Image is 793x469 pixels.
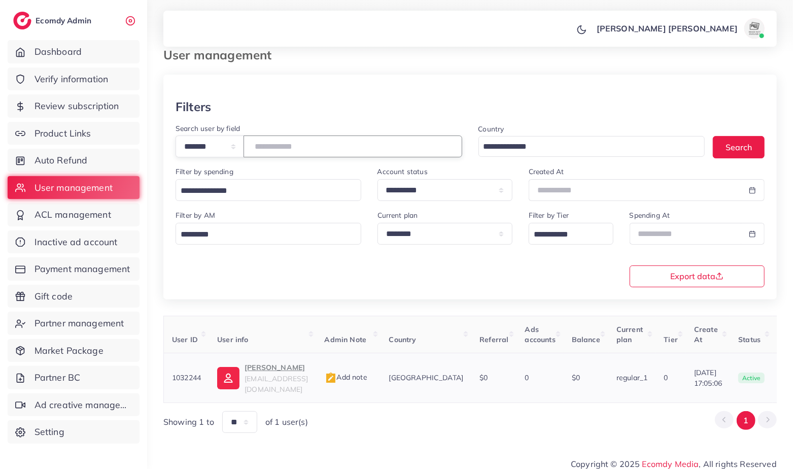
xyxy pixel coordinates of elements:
[616,325,643,344] span: Current plan
[8,40,140,63] a: Dashboard
[35,262,130,276] span: Payment management
[177,227,348,243] input: Search for option
[744,18,765,39] img: avatar
[35,371,81,384] span: Partner BC
[35,181,113,194] span: User management
[525,325,556,344] span: Ads accounts
[217,361,308,394] a: [PERSON_NAME][EMAIL_ADDRESS][DOMAIN_NAME]
[35,398,132,412] span: Ad creative management
[670,272,723,280] span: Export data
[389,373,464,382] span: [GEOGRAPHIC_DATA]
[529,166,564,177] label: Created At
[35,208,111,221] span: ACL management
[630,210,670,220] label: Spending At
[35,425,64,439] span: Setting
[664,373,668,382] span: 0
[8,176,140,199] a: User management
[176,223,361,245] div: Search for option
[35,45,82,58] span: Dashboard
[713,136,765,158] button: Search
[13,12,31,29] img: logo
[163,416,214,428] span: Showing 1 to
[325,373,367,382] span: Add note
[8,420,140,444] a: Setting
[36,16,94,25] h2: Ecomdy Admin
[8,393,140,417] a: Ad creative management
[172,373,201,382] span: 1032244
[737,411,755,430] button: Go to page 1
[572,335,600,344] span: Balance
[389,335,417,344] span: Country
[35,317,124,330] span: Partner management
[8,285,140,308] a: Gift code
[664,335,678,344] span: Tier
[694,325,718,344] span: Create At
[630,265,765,287] button: Export data
[530,227,600,243] input: Search for option
[325,372,337,384] img: admin_note.cdd0b510.svg
[325,335,367,344] span: Admin Note
[377,166,428,177] label: Account status
[529,210,569,220] label: Filter by Tier
[479,373,488,382] span: $0
[217,367,239,389] img: ic-user-info.36bf1079.svg
[8,149,140,172] a: Auto Refund
[13,12,94,29] a: logoEcomdy Admin
[35,290,73,303] span: Gift code
[8,257,140,281] a: Payment management
[478,124,504,134] label: Country
[738,335,761,344] span: Status
[177,183,348,199] input: Search for option
[163,48,280,62] h3: User management
[8,122,140,145] a: Product Links
[8,339,140,362] a: Market Package
[176,210,215,220] label: Filter by AM
[35,127,91,140] span: Product Links
[478,136,705,157] div: Search for option
[35,154,88,167] span: Auto Refund
[480,139,692,155] input: Search for option
[8,94,140,118] a: Review subscription
[176,166,233,177] label: Filter by spending
[245,361,308,374] p: [PERSON_NAME]
[8,203,140,226] a: ACL management
[377,210,418,220] label: Current plan
[176,179,361,201] div: Search for option
[8,68,140,91] a: Verify information
[35,99,119,113] span: Review subscription
[35,236,118,249] span: Inactive ad account
[8,230,140,254] a: Inactive ad account
[176,123,240,133] label: Search user by field
[591,18,769,39] a: [PERSON_NAME] [PERSON_NAME]avatar
[35,344,104,357] span: Market Package
[217,335,248,344] span: User info
[265,416,308,428] span: of 1 user(s)
[245,374,308,393] span: [EMAIL_ADDRESS][DOMAIN_NAME]
[694,367,722,388] span: [DATE] 17:05:06
[35,73,109,86] span: Verify information
[172,335,198,344] span: User ID
[616,373,647,382] span: regular_1
[176,99,211,114] h3: Filters
[8,312,140,335] a: Partner management
[597,22,738,35] p: [PERSON_NAME] [PERSON_NAME]
[529,223,613,245] div: Search for option
[572,373,580,382] span: $0
[715,411,777,430] ul: Pagination
[525,373,529,382] span: 0
[738,373,765,384] span: active
[479,335,508,344] span: Referral
[642,459,699,469] a: Ecomdy Media
[8,366,140,389] a: Partner BC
